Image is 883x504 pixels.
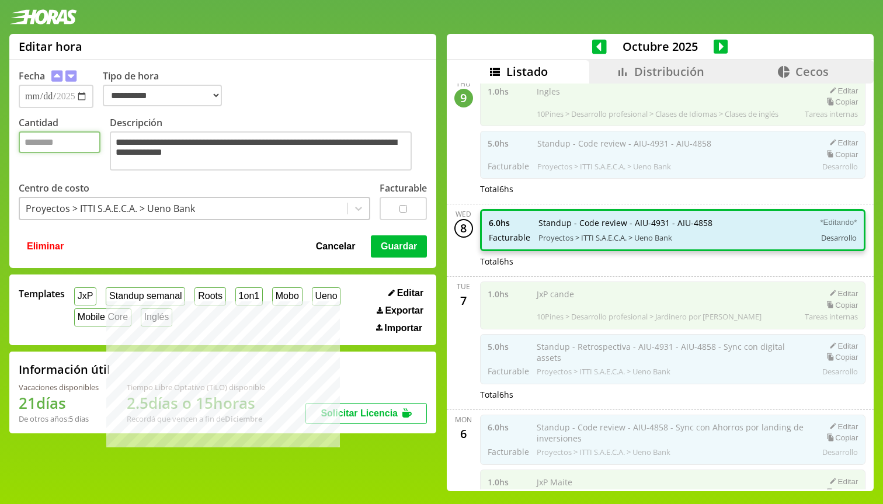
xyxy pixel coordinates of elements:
div: Tiempo Libre Optativo (TiLO) disponible [127,382,265,392]
div: Mon [455,415,472,425]
label: Centro de costo [19,182,89,194]
select: Tipo de hora [103,85,222,106]
span: Cecos [795,64,829,79]
span: Templates [19,287,65,300]
span: Editar [397,288,423,298]
button: Roots [194,287,225,305]
span: Distribución [634,64,704,79]
button: Mobo [272,287,303,305]
h1: Editar hora [19,39,82,54]
button: Inglés [141,308,172,326]
label: Facturable [380,182,427,194]
span: Exportar [385,305,423,316]
div: Vacaciones disponibles [19,382,99,392]
div: scrollable content [447,84,874,489]
div: 6 [454,425,473,443]
img: logotipo [9,9,77,25]
div: De otros años: 5 días [19,413,99,424]
div: Total 6 hs [480,183,866,194]
span: Octubre 2025 [607,39,714,54]
button: Mobile Core [74,308,131,326]
div: 9 [454,89,473,107]
h1: 2.5 días o 15 horas [127,392,265,413]
label: Cantidad [19,116,110,173]
span: Importar [384,323,422,333]
button: Guardar [371,235,427,258]
div: 7 [454,291,473,310]
div: Thu [456,79,471,89]
div: 8 [454,219,473,238]
button: Editar [385,287,427,299]
span: Listado [506,64,548,79]
div: Total 6 hs [480,256,866,267]
button: Exportar [373,305,427,317]
div: Wed [456,209,471,219]
label: Tipo de hora [103,69,231,108]
button: Solicitar Licencia [305,403,427,424]
button: Standup semanal [106,287,185,305]
b: Diciembre [225,413,262,424]
input: Cantidad [19,131,100,153]
button: Cancelar [312,235,359,258]
div: Tue [457,281,470,291]
h1: 21 días [19,392,99,413]
h2: Información útil [19,362,110,377]
button: JxP [74,287,96,305]
label: Fecha [19,69,45,82]
div: Proyectos > ITTI S.A.E.C.A. > Ueno Bank [26,202,195,215]
textarea: Descripción [110,131,412,171]
label: Descripción [110,116,427,173]
div: Recordá que vencen a fin de [127,413,265,424]
span: Solicitar Licencia [321,408,398,418]
button: Eliminar [23,235,67,258]
div: Total 6 hs [480,389,866,400]
button: 1on1 [235,287,263,305]
button: Ueno [312,287,341,305]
